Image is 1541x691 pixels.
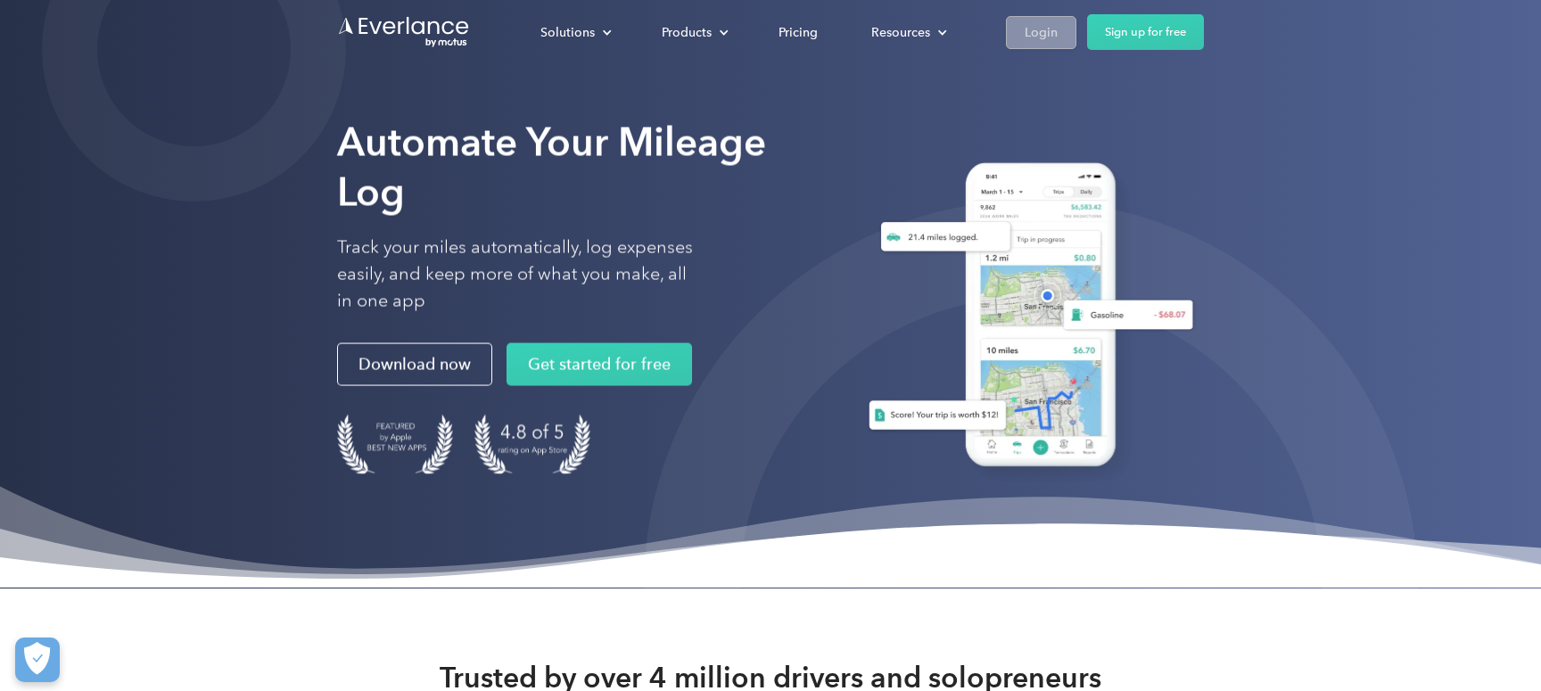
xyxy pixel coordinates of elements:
div: Products [644,17,743,48]
div: Solutions [540,21,595,44]
a: Login [1006,16,1076,49]
a: Download now [337,343,492,386]
a: Go to homepage [337,15,471,49]
a: Get started for free [507,343,692,386]
div: Solutions [523,17,626,48]
div: Resources [853,17,961,48]
strong: Automate Your Mileage Log [337,119,766,216]
div: Pricing [779,21,818,44]
a: Sign up for free [1087,14,1204,50]
a: Pricing [761,17,836,48]
img: 4.9 out of 5 stars on the app store [474,415,590,474]
div: Resources [871,21,930,44]
img: Badge for Featured by Apple Best New Apps [337,415,453,474]
img: Everlance, mileage tracker app, expense tracking app [847,149,1204,487]
div: Login [1025,21,1058,44]
div: Products [662,21,712,44]
button: Cookies Settings [15,638,60,682]
p: Track your miles automatically, log expenses easily, and keep more of what you make, all in one app [337,234,694,315]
